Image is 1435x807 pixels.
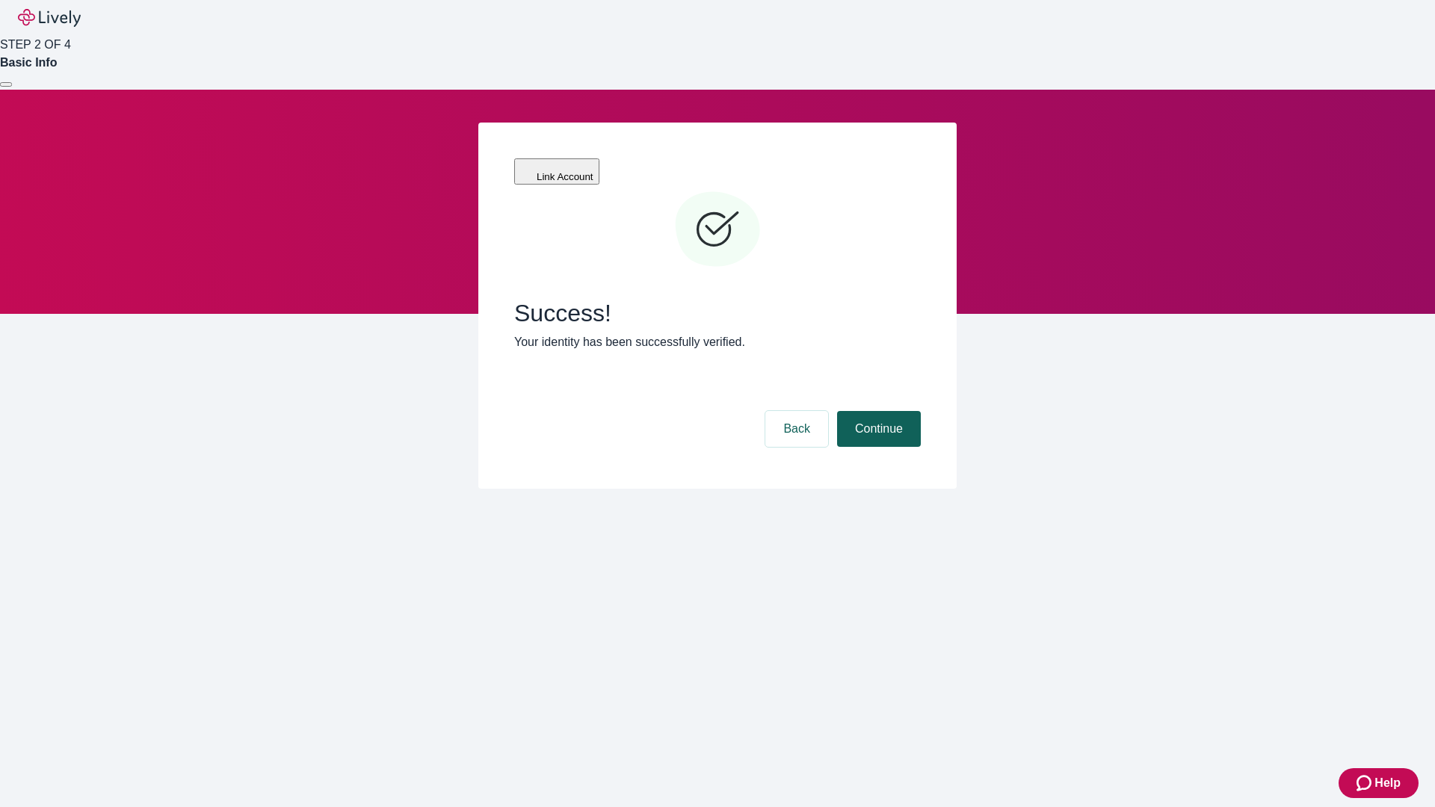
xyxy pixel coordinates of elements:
span: Help [1374,774,1401,792]
button: Zendesk support iconHelp [1339,768,1419,798]
img: Lively [18,9,81,27]
button: Link Account [514,158,599,185]
svg: Zendesk support icon [1357,774,1374,792]
span: Success! [514,299,921,327]
button: Back [765,411,828,447]
p: Your identity has been successfully verified. [514,333,921,351]
button: Continue [837,411,921,447]
svg: Checkmark icon [673,185,762,275]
